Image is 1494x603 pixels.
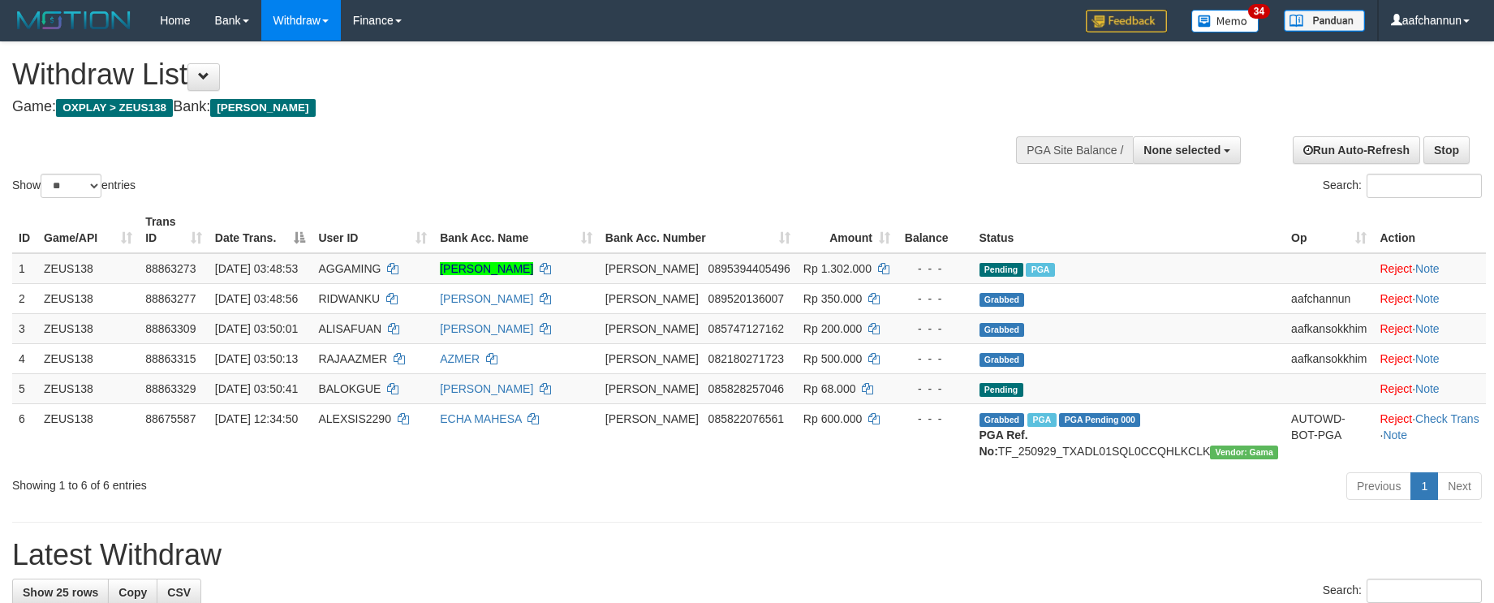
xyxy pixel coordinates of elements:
[979,293,1025,307] span: Grabbed
[12,539,1482,571] h1: Latest Withdraw
[440,382,533,395] a: [PERSON_NAME]
[12,58,979,91] h1: Withdraw List
[215,262,298,275] span: [DATE] 03:48:53
[979,263,1023,277] span: Pending
[12,313,37,343] td: 3
[803,352,862,365] span: Rp 500.000
[605,262,699,275] span: [PERSON_NAME]
[1346,472,1411,500] a: Previous
[903,411,966,427] div: - - -
[803,292,862,305] span: Rp 350.000
[803,382,856,395] span: Rp 68.000
[979,429,1028,458] b: PGA Ref. No:
[1293,136,1420,164] a: Run Auto-Refresh
[318,322,381,335] span: ALISAFUAN
[1373,403,1486,466] td: · ·
[1367,579,1482,603] input: Search:
[1285,283,1373,313] td: aafchannun
[1323,174,1482,198] label: Search:
[1380,352,1412,365] a: Reject
[12,207,37,253] th: ID
[1285,207,1373,253] th: Op: activate to sort column ascending
[56,99,173,117] span: OXPLAY > ZEUS138
[312,207,433,253] th: User ID: activate to sort column ascending
[1380,412,1412,425] a: Reject
[1210,446,1278,459] span: Vendor URL: https://trx31.1velocity.biz
[433,207,599,253] th: Bank Acc. Name: activate to sort column ascending
[440,262,533,275] a: [PERSON_NAME]
[167,586,191,599] span: CSV
[903,351,966,367] div: - - -
[1415,352,1440,365] a: Note
[1248,4,1270,19] span: 34
[979,353,1025,367] span: Grabbed
[440,412,521,425] a: ECHA MAHESA
[1026,263,1054,277] span: Marked by aafkaynarin
[318,382,381,395] span: BALOKGUE
[145,322,196,335] span: 88863309
[1380,292,1412,305] a: Reject
[1373,207,1486,253] th: Action
[1373,283,1486,313] td: ·
[1016,136,1133,164] div: PGA Site Balance /
[1027,413,1056,427] span: Marked by aafpengsreynich
[605,352,699,365] span: [PERSON_NAME]
[1373,373,1486,403] td: ·
[215,322,298,335] span: [DATE] 03:50:01
[23,586,98,599] span: Show 25 rows
[803,262,872,275] span: Rp 1.302.000
[708,412,784,425] span: Copy 085822076561 to clipboard
[440,352,480,365] a: AZMER
[903,381,966,397] div: - - -
[37,283,139,313] td: ZEUS138
[903,321,966,337] div: - - -
[708,262,790,275] span: Copy 0895394405496 to clipboard
[12,99,979,115] h4: Game: Bank:
[1380,382,1412,395] a: Reject
[41,174,101,198] select: Showentries
[1373,253,1486,284] td: ·
[1373,343,1486,373] td: ·
[1373,313,1486,343] td: ·
[12,403,37,466] td: 6
[979,323,1025,337] span: Grabbed
[12,253,37,284] td: 1
[440,322,533,335] a: [PERSON_NAME]
[37,313,139,343] td: ZEUS138
[139,207,209,253] th: Trans ID: activate to sort column ascending
[1285,343,1373,373] td: aafkansokkhim
[37,373,139,403] td: ZEUS138
[803,412,862,425] span: Rp 600.000
[1323,579,1482,603] label: Search:
[37,343,139,373] td: ZEUS138
[12,343,37,373] td: 4
[318,292,380,305] span: RIDWANKU
[1059,413,1140,427] span: PGA Pending
[118,586,147,599] span: Copy
[440,292,533,305] a: [PERSON_NAME]
[708,322,784,335] span: Copy 085747127162 to clipboard
[145,352,196,365] span: 88863315
[318,262,381,275] span: AGGAMING
[1285,313,1373,343] td: aafkansokkhim
[1367,174,1482,198] input: Search:
[979,383,1023,397] span: Pending
[145,292,196,305] span: 88863277
[1380,322,1412,335] a: Reject
[979,413,1025,427] span: Grabbed
[12,8,136,32] img: MOTION_logo.png
[37,403,139,466] td: ZEUS138
[215,412,298,425] span: [DATE] 12:34:50
[145,412,196,425] span: 88675587
[1415,382,1440,395] a: Note
[318,412,391,425] span: ALEXSIS2290
[12,174,136,198] label: Show entries
[1415,412,1479,425] a: Check Trans
[1383,429,1407,441] a: Note
[1423,136,1470,164] a: Stop
[215,382,298,395] span: [DATE] 03:50:41
[708,382,784,395] span: Copy 085828257046 to clipboard
[37,207,139,253] th: Game/API: activate to sort column ascending
[215,352,298,365] span: [DATE] 03:50:13
[708,292,784,305] span: Copy 089520136007 to clipboard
